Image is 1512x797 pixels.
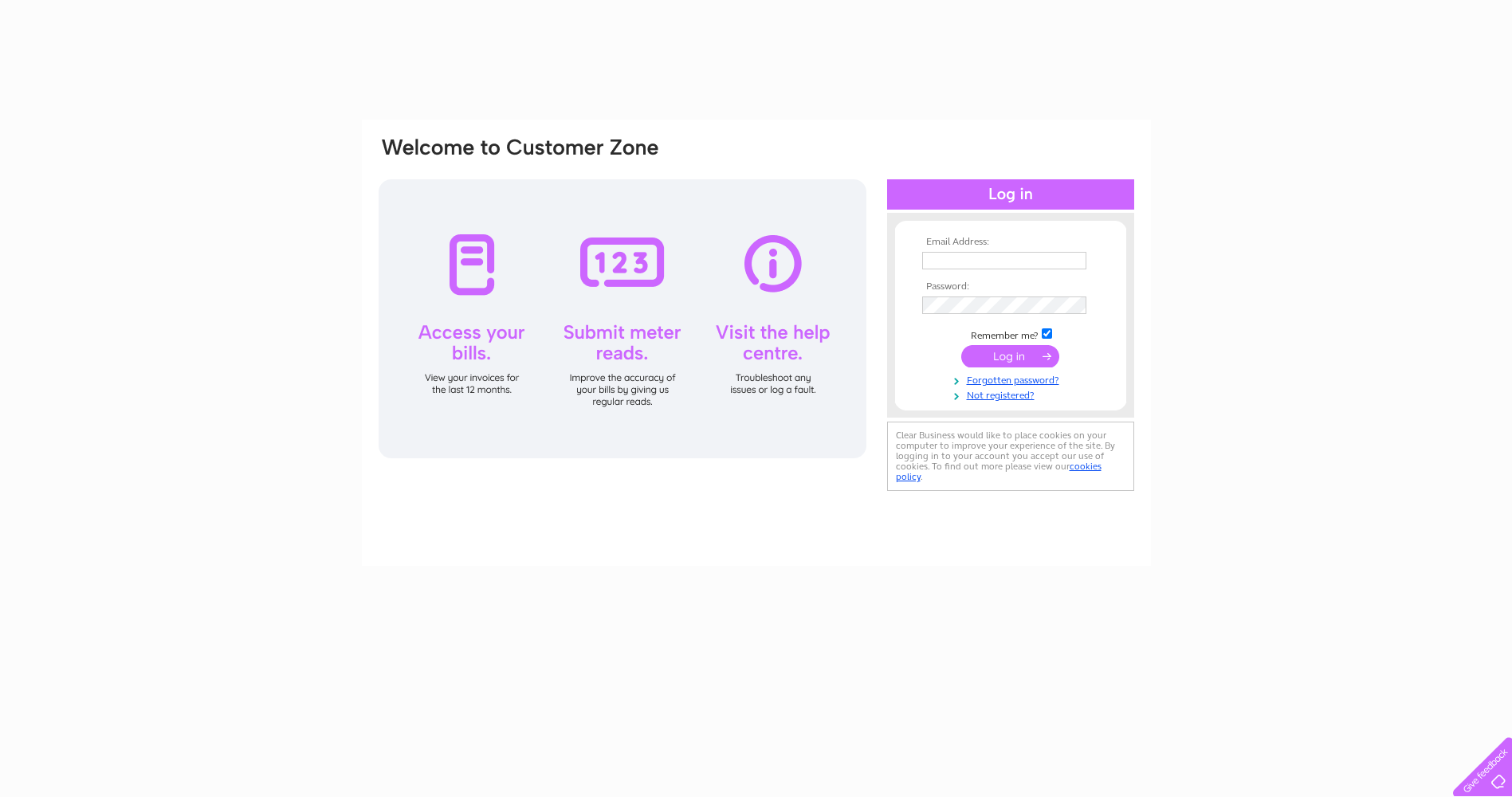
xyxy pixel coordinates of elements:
td: Remember me? [918,326,1103,342]
th: Password: [918,281,1103,292]
a: Not registered? [922,387,1103,402]
a: Forgotten password? [922,371,1103,387]
input: Submit [961,345,1059,367]
th: Email Address: [918,237,1103,248]
div: Clear Business would like to place cookies on your computer to improve your experience of the sit... [887,422,1134,491]
a: cookies policy [896,461,1102,482]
